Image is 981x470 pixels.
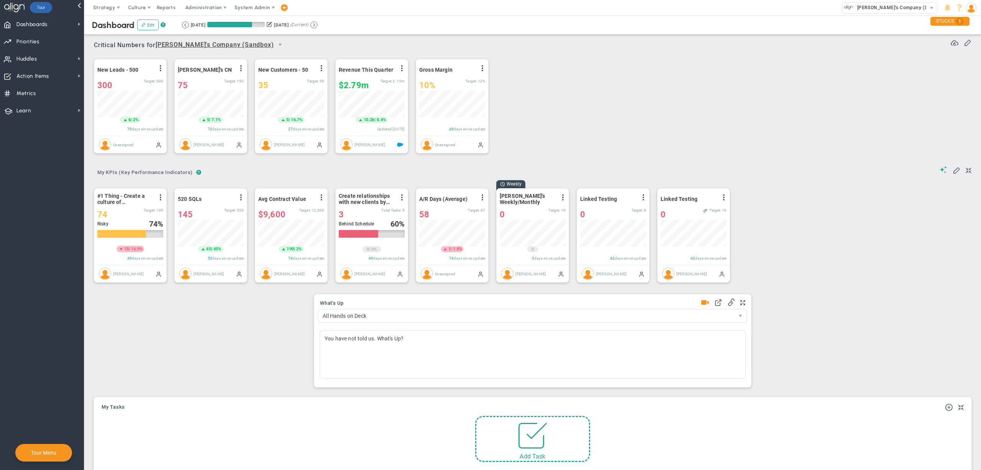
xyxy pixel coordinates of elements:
span: 42 [610,256,615,260]
span: Edit My KPIs [953,166,960,174]
span: Refresh Data [951,38,958,46]
span: 190 [287,246,294,252]
div: STUCKS [930,17,970,26]
span: Create relationships with new clients by attending 5 Networking Sessions [339,193,394,205]
span: 70 [127,127,132,131]
span: 60 [390,219,399,228]
span: [PERSON_NAME]'s Company (Sandbox) [156,40,274,50]
img: Unassigned [99,138,111,151]
button: What's Up [320,301,344,307]
span: All Hands on Deck [318,309,734,322]
span: 35 [258,81,268,90]
span: 50 [208,256,212,260]
img: Miguel Cabrera [260,138,272,151]
span: Dashboard [92,20,135,30]
div: [DATE] [274,21,289,28]
img: Unassigned [421,268,433,280]
button: Go to next period [310,21,317,28]
span: 12% [478,79,485,83]
span: Total Tasks: [381,208,402,212]
span: 150 [237,79,244,83]
span: Manually Updated [477,141,484,148]
span: 8 [644,208,646,212]
span: 7.1% [212,117,221,122]
img: Katie Williams [179,138,192,151]
span: days since update [212,256,244,260]
span: [PERSON_NAME] [113,271,144,276]
span: [PERSON_NAME] [194,271,224,276]
span: [PERSON_NAME] [354,142,385,146]
span: Unassigned [435,142,456,146]
a: My Tasks [102,404,125,411]
img: Katie Williams [260,268,272,280]
span: 2% [296,247,302,251]
span: Metrics [16,85,36,102]
button: My KPIs (Key Performance Indicators) [94,166,196,180]
span: 0 [500,210,505,219]
span: Manually Updated [156,271,162,277]
span: New Leads - 500 [97,67,138,73]
span: 16.9% [131,247,143,251]
span: days since update [212,127,244,131]
span: Target: [632,208,643,212]
span: days since update [615,256,646,260]
img: Tom Johnson [340,138,353,151]
span: days since update [132,256,163,260]
span: 0.4% [377,117,386,122]
span: Manually Updated [317,271,323,277]
span: 0 [661,210,666,219]
span: 10 [561,208,566,212]
span: Updated [DATE] [377,127,405,131]
span: 2% [133,117,138,122]
span: select [274,38,287,51]
div: % [390,220,405,228]
span: Target: [224,208,236,212]
span: Manually Updated [156,141,162,148]
span: 1 [448,246,451,252]
span: System Admin [235,5,270,10]
span: 0% [371,247,377,252]
span: Salesforce Enabled<br ></span>Sandbox: Quarterly Revenue [397,141,403,148]
button: Edit [137,20,159,30]
img: Alex Abramson [582,268,594,280]
span: 49 [369,256,373,260]
span: 74 [149,219,157,228]
div: Add Task [476,453,589,460]
span: Learn [16,103,31,119]
span: Manually Updated [236,141,242,148]
span: 27 [288,127,293,131]
span: 0 [532,247,534,253]
span: My KPIs (Key Performance Indicators) [94,166,196,179]
img: 33318.Company.photo [844,3,853,12]
span: Manually Updated [317,141,323,148]
span: 45 [206,246,211,252]
span: Revenue This Quarter [339,67,393,73]
span: Administration [185,5,221,10]
span: 16.7% [291,117,302,122]
span: Target: [224,79,236,83]
span: 74 [288,256,293,260]
span: 3 [339,210,344,219]
span: #1 Thing - Create a culture of Transparency resulting in an eNPS score increase of 10 [97,193,153,205]
span: [PERSON_NAME]'s Company (Sandbox) [853,3,946,13]
span: 15 [124,246,129,252]
span: Target: [144,79,155,83]
span: 74 [449,256,454,260]
span: | [451,247,452,251]
button: Go to previous period [182,21,189,28]
span: 45% [213,247,221,251]
span: $2,794,936 [339,81,369,90]
span: 58 [419,210,429,219]
span: 75 [178,81,188,90]
button: Tour Menu [29,449,59,456]
span: Manually Updated [558,271,564,277]
span: 100 [156,208,163,212]
img: Unassigned [421,138,433,151]
span: Gross Margin [419,67,453,73]
span: days since update [695,256,727,260]
span: 47 [481,208,485,212]
span: Linked Testing [580,196,617,202]
span: Manually Updated [638,271,645,277]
